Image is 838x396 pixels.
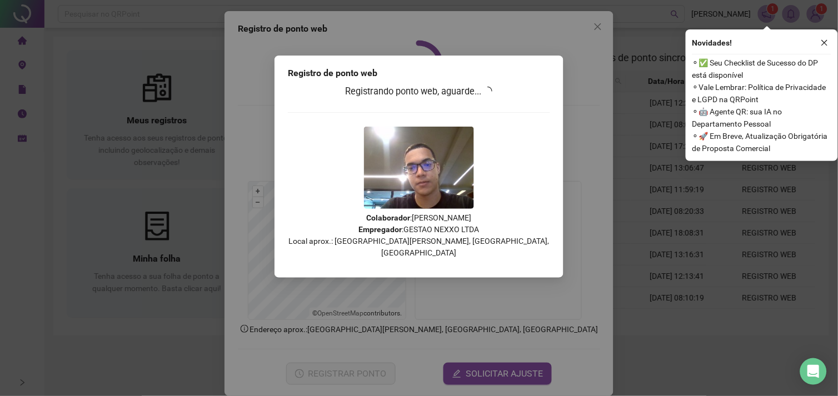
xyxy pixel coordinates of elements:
span: ⚬ ✅ Seu Checklist de Sucesso do DP está disponível [692,57,831,81]
p: : [PERSON_NAME] : GESTAO NEXXO LTDA Local aprox.: [GEOGRAPHIC_DATA][PERSON_NAME], [GEOGRAPHIC_DAT... [288,212,550,259]
div: Open Intercom Messenger [800,358,827,385]
span: close [821,39,829,47]
span: Novidades ! [692,37,732,49]
img: 9k= [364,127,474,209]
span: loading [482,84,495,97]
span: ⚬ 🚀 Em Breve, Atualização Obrigatória de Proposta Comercial [692,130,831,154]
strong: Colaborador [367,213,411,222]
span: ⚬ Vale Lembrar: Política de Privacidade e LGPD na QRPoint [692,81,831,106]
strong: Empregador [359,225,402,234]
div: Registro de ponto web [288,67,550,80]
span: ⚬ 🤖 Agente QR: sua IA no Departamento Pessoal [692,106,831,130]
h3: Registrando ponto web, aguarde... [288,84,550,99]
